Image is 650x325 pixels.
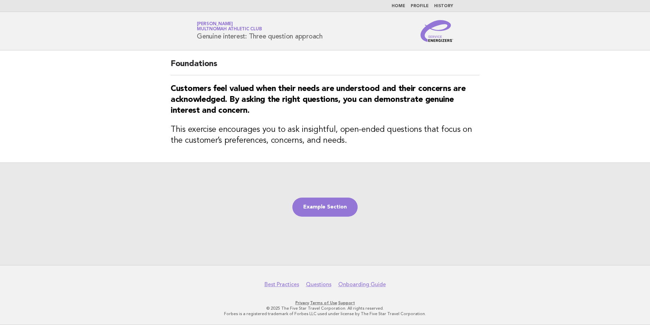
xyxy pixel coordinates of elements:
h2: Foundations [171,59,479,75]
img: Service Energizers [421,20,453,42]
strong: Customers feel valued when their needs are understood and their concerns are acknowledged. By ask... [171,85,465,115]
a: Example Section [292,198,358,217]
p: © 2025 The Five Star Travel Corporation. All rights reserved. [117,306,533,311]
span: Multnomah Athletic Club [197,27,262,32]
a: Home [392,4,405,8]
a: Profile [411,4,429,8]
a: Terms of Use [310,300,337,305]
a: [PERSON_NAME]Multnomah Athletic Club [197,22,262,31]
h1: Genuine interest: Three question approach [197,22,323,40]
a: Onboarding Guide [338,281,386,288]
a: Privacy [295,300,309,305]
a: Questions [306,281,331,288]
a: History [434,4,453,8]
h3: This exercise encourages you to ask insightful, open-ended questions that focus on the customer’s... [171,124,479,146]
a: Support [338,300,355,305]
p: Forbes is a registered trademark of Forbes LLC used under license by The Five Star Travel Corpora... [117,311,533,316]
p: · · [117,300,533,306]
a: Best Practices [264,281,299,288]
